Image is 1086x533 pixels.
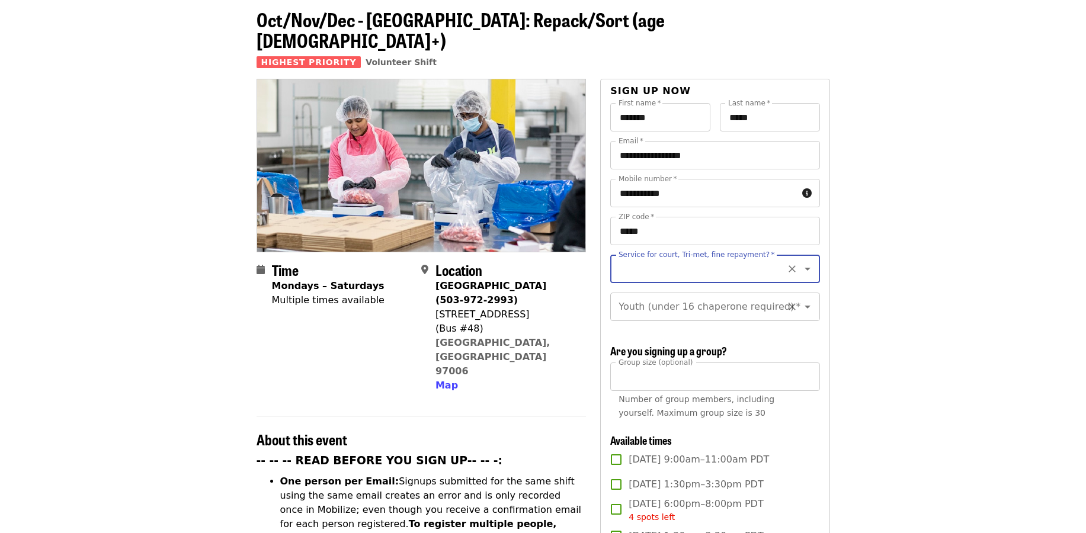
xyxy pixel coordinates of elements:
span: [DATE] 6:00pm–8:00pm PDT [629,497,763,524]
label: Email [619,137,643,145]
label: Mobile number [619,175,677,182]
span: Map [435,380,458,391]
button: Clear [784,261,800,277]
input: Last name [720,103,820,131]
div: (Bus #48) [435,322,576,336]
label: ZIP code [619,213,654,220]
input: ZIP code [610,217,819,245]
button: Map [435,378,458,393]
i: circle-info icon [802,188,812,199]
span: Available times [610,432,672,448]
i: map-marker-alt icon [421,264,428,275]
span: Highest Priority [257,56,361,68]
a: [GEOGRAPHIC_DATA], [GEOGRAPHIC_DATA] 97006 [435,337,550,377]
label: First name [619,99,661,107]
strong: [GEOGRAPHIC_DATA] (503-972-2993) [435,280,546,306]
input: Email [610,141,819,169]
span: Group size (optional) [619,358,693,366]
span: Are you signing up a group? [610,343,727,358]
span: About this event [257,429,347,449]
input: Mobile number [610,179,797,207]
span: 4 spots left [629,512,675,522]
button: Open [799,298,816,315]
div: [STREET_ADDRESS] [435,307,576,322]
img: Oct/Nov/Dec - Beaverton: Repack/Sort (age 10+) organized by Oregon Food Bank [257,79,586,251]
span: Sign up now [610,85,691,97]
label: Last name [728,99,770,107]
input: [object Object] [610,362,819,391]
div: Multiple times available [272,293,385,307]
span: Oct/Nov/Dec - [GEOGRAPHIC_DATA]: Repack/Sort (age [DEMOGRAPHIC_DATA]+) [257,5,665,54]
span: [DATE] 1:30pm–3:30pm PDT [629,477,763,492]
strong: Mondays – Saturdays [272,280,385,291]
span: Number of group members, including yourself. Maximum group size is 30 [619,394,774,418]
span: Time [272,259,299,280]
label: Service for court, Tri-met, fine repayment? [619,251,775,258]
button: Open [799,261,816,277]
span: [DATE] 9:00am–11:00am PDT [629,452,769,467]
input: First name [610,103,710,131]
span: Location [435,259,482,280]
a: Volunteer Shift [366,57,437,67]
strong: One person per Email: [280,476,399,487]
strong: -- -- -- READ BEFORE YOU SIGN UP-- -- -: [257,454,503,467]
button: Clear [784,298,800,315]
i: calendar icon [257,264,265,275]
